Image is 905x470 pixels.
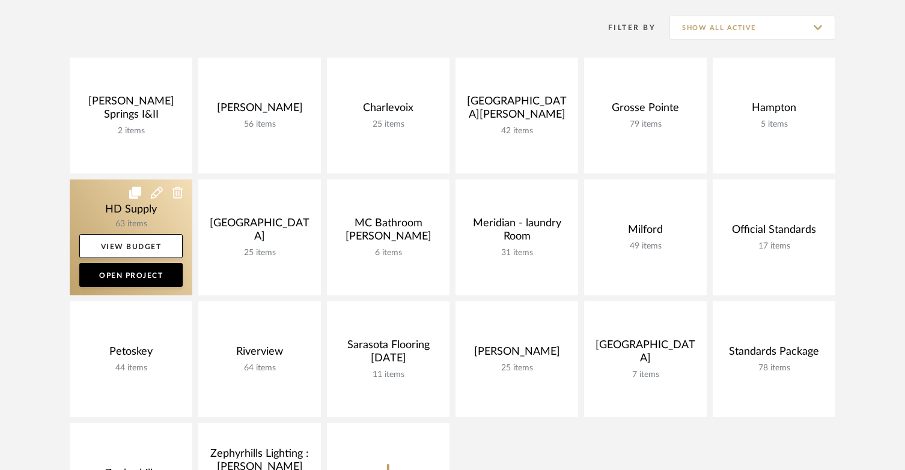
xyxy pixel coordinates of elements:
[337,101,440,119] div: Charlevoix
[594,119,697,130] div: 79 items
[79,345,183,363] div: Petoskey
[722,363,826,373] div: 78 items
[594,241,697,252] div: 49 items
[79,363,183,373] div: 44 items
[722,345,826,363] div: Standards Package
[208,363,311,373] div: 64 items
[465,248,568,258] div: 31 items
[465,126,568,136] div: 42 items
[465,345,568,363] div: [PERSON_NAME]
[79,263,183,287] a: Open Project
[722,119,826,130] div: 5 items
[594,370,697,380] div: 7 items
[208,119,311,130] div: 56 items
[79,126,183,136] div: 2 items
[208,248,311,258] div: 25 items
[337,119,440,130] div: 25 items
[722,241,826,252] div: 17 items
[79,234,183,258] a: View Budget
[208,217,311,248] div: [GEOGRAPHIC_DATA]
[465,363,568,373] div: 25 items
[337,370,440,380] div: 11 items
[722,101,826,119] div: Hampton
[594,339,697,370] div: [GEOGRAPHIC_DATA]
[79,95,183,126] div: [PERSON_NAME] Springs I&II
[594,223,697,241] div: Milford
[337,339,440,370] div: Sarasota Flooring [DATE]
[208,101,311,119] div: [PERSON_NAME]
[465,95,568,126] div: [GEOGRAPHIC_DATA][PERSON_NAME]
[594,101,697,119] div: Grosse Pointe
[593,22,656,34] div: Filter By
[337,248,440,258] div: 6 items
[465,217,568,248] div: Meridian - laundry Room
[337,217,440,248] div: MC Bathroom [PERSON_NAME]
[722,223,826,241] div: Official Standards
[208,345,311,363] div: Riverview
